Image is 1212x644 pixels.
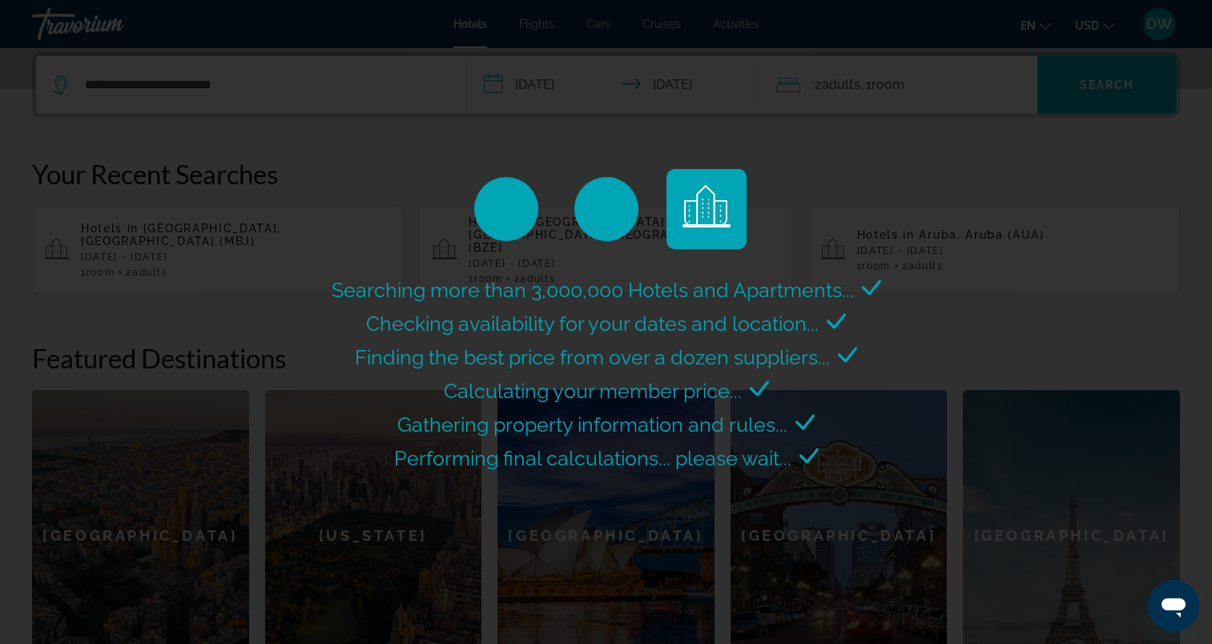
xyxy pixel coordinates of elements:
span: Finding the best price from over a dozen suppliers... [355,345,830,369]
span: Checking availability for your dates and location... [366,312,819,336]
iframe: Button to launch messaging window [1148,580,1199,631]
span: Searching more than 3,000,000 Hotels and Apartments... [332,278,854,302]
span: Gathering property information and rules... [397,413,787,437]
span: Performing final calculations... please wait... [394,446,791,470]
span: Calculating your member price... [444,379,742,403]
